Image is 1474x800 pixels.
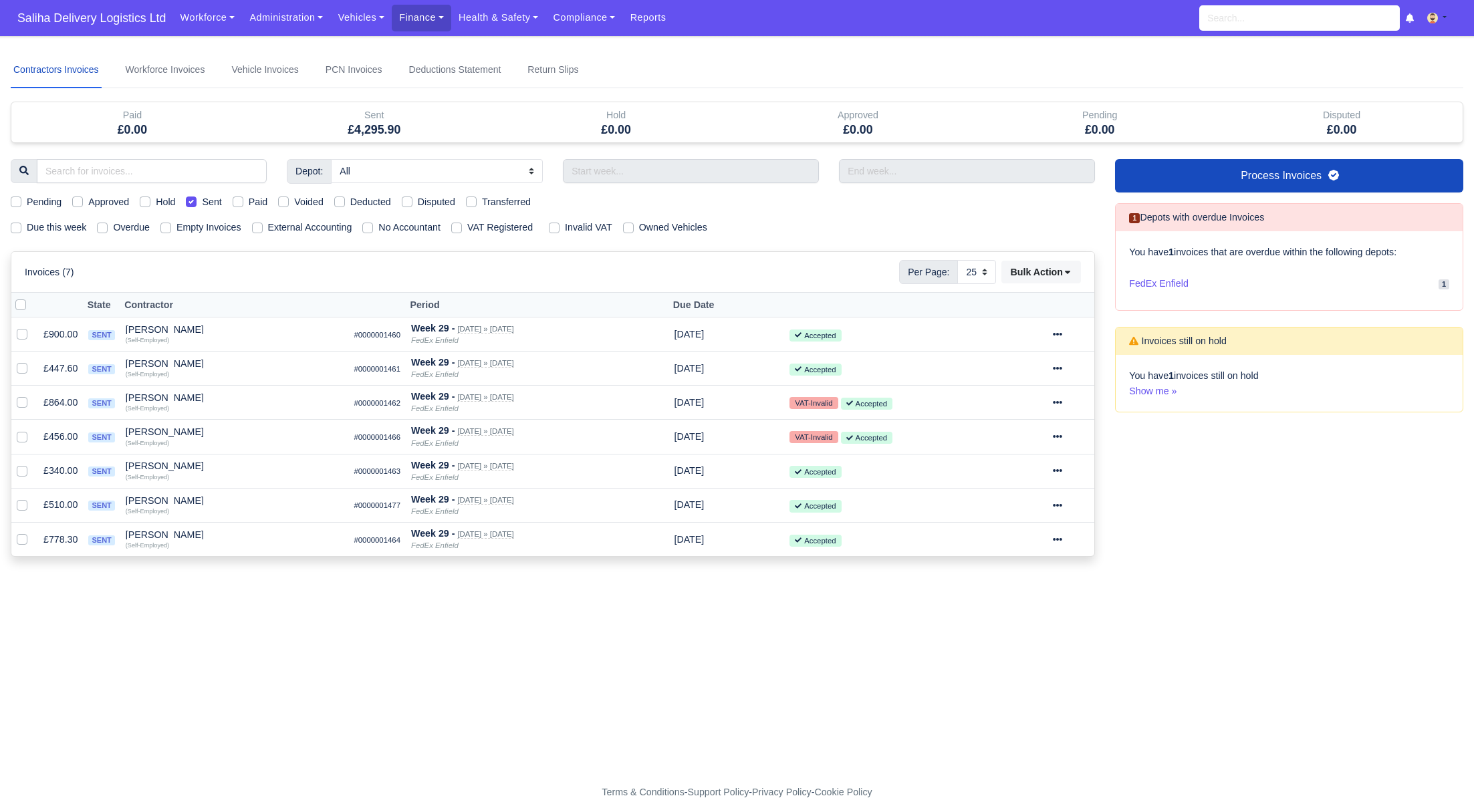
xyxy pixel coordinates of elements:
[789,466,841,478] small: Accepted
[495,102,737,142] div: Hold
[789,329,841,342] small: Accepted
[1129,336,1227,347] h6: Invoices still on hold
[674,534,704,545] span: 19 hours from now
[406,293,668,317] th: Period
[1001,261,1081,283] button: Bulk Action
[1221,102,1463,142] div: Disputed
[126,325,344,334] div: [PERSON_NAME]
[411,336,459,344] i: FedEx Enfield
[1129,276,1189,291] span: FedEx Enfield
[126,359,344,368] div: [PERSON_NAME]
[330,5,392,31] a: Vehicles
[899,260,958,284] span: Per Page:
[457,462,513,471] small: [DATE] » [DATE]
[263,108,485,123] div: Sent
[249,194,268,210] label: Paid
[120,293,349,317] th: Contractor
[411,391,455,402] strong: Week 29 -
[88,535,114,545] span: sent
[989,123,1211,137] h5: £0.00
[354,399,400,407] small: #0000001462
[457,496,513,505] small: [DATE] » [DATE]
[789,431,838,443] small: VAT-Invalid
[674,363,704,374] span: 19 hours from now
[88,466,114,477] span: sent
[1116,355,1463,412] div: You have invoices still on hold
[525,52,581,88] a: Return Slips
[202,194,221,210] label: Sent
[354,467,400,475] small: #0000001463
[411,425,455,436] strong: Week 29 -
[242,5,330,31] a: Administration
[1129,212,1264,223] h6: Depots with overdue Invoices
[126,371,169,378] small: (Self-Employed)
[27,220,86,235] label: Due this week
[411,541,459,549] i: FedEx Enfield
[622,5,673,31] a: Reports
[1129,245,1449,260] p: You have invoices that are overdue within the following depots:
[505,123,727,137] h5: £0.00
[126,405,169,412] small: (Self-Employed)
[789,397,838,409] small: VAT-Invalid
[11,5,172,31] a: Saliha Delivery Logistics Ltd
[88,501,114,511] span: sent
[411,370,459,378] i: FedEx Enfield
[411,460,455,471] strong: Week 29 -
[789,500,841,512] small: Accepted
[411,528,455,539] strong: Week 29 -
[172,5,242,31] a: Workforce
[268,220,352,235] label: External Accounting
[88,330,114,340] span: sent
[21,108,243,123] div: Paid
[451,5,546,31] a: Health & Safety
[457,530,513,539] small: [DATE] » [DATE]
[294,194,324,210] label: Voided
[565,220,612,235] label: Invalid VAT
[457,393,513,402] small: [DATE] » [DATE]
[457,325,513,334] small: [DATE] » [DATE]
[1169,247,1174,257] strong: 1
[354,365,400,373] small: #0000001461
[1407,736,1474,800] div: Chat Widget
[1129,386,1177,396] a: Show me »
[354,536,400,544] small: #0000001464
[563,159,819,183] input: Start week...
[737,102,979,142] div: Approved
[674,465,704,476] span: 19 hours from now
[1115,159,1463,192] a: Process Invoices
[602,787,684,797] a: Terms & Conditions
[747,123,969,137] h5: £0.00
[126,496,344,505] div: [PERSON_NAME]
[747,108,969,123] div: Approved
[411,404,459,412] i: FedEx Enfield
[411,357,455,368] strong: Week 29 -
[1129,271,1449,297] a: FedEx Enfield 1
[88,432,114,442] span: sent
[356,785,1118,800] div: - - -
[88,364,114,374] span: sent
[126,530,344,539] div: [PERSON_NAME]
[411,323,455,334] strong: Week 29 -
[674,499,704,510] span: 19 hours from now
[674,431,704,442] span: 19 hours from now
[1169,370,1174,381] strong: 1
[467,220,533,235] label: VAT Registered
[38,317,83,352] td: £900.00
[752,787,812,797] a: Privacy Policy
[841,432,892,444] small: Accepted
[814,787,872,797] a: Cookie Policy
[126,461,344,471] div: [PERSON_NAME]
[38,352,83,386] td: £447.60
[126,542,169,549] small: (Self-Employed)
[11,102,253,142] div: Paid
[457,427,513,436] small: [DATE] » [DATE]
[88,398,114,408] span: sent
[505,108,727,123] div: Hold
[263,123,485,137] h5: £4,295.90
[1231,108,1453,123] div: Disputed
[253,102,495,142] div: Sent
[1231,123,1453,137] h5: £0.00
[406,52,504,88] a: Deductions Statement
